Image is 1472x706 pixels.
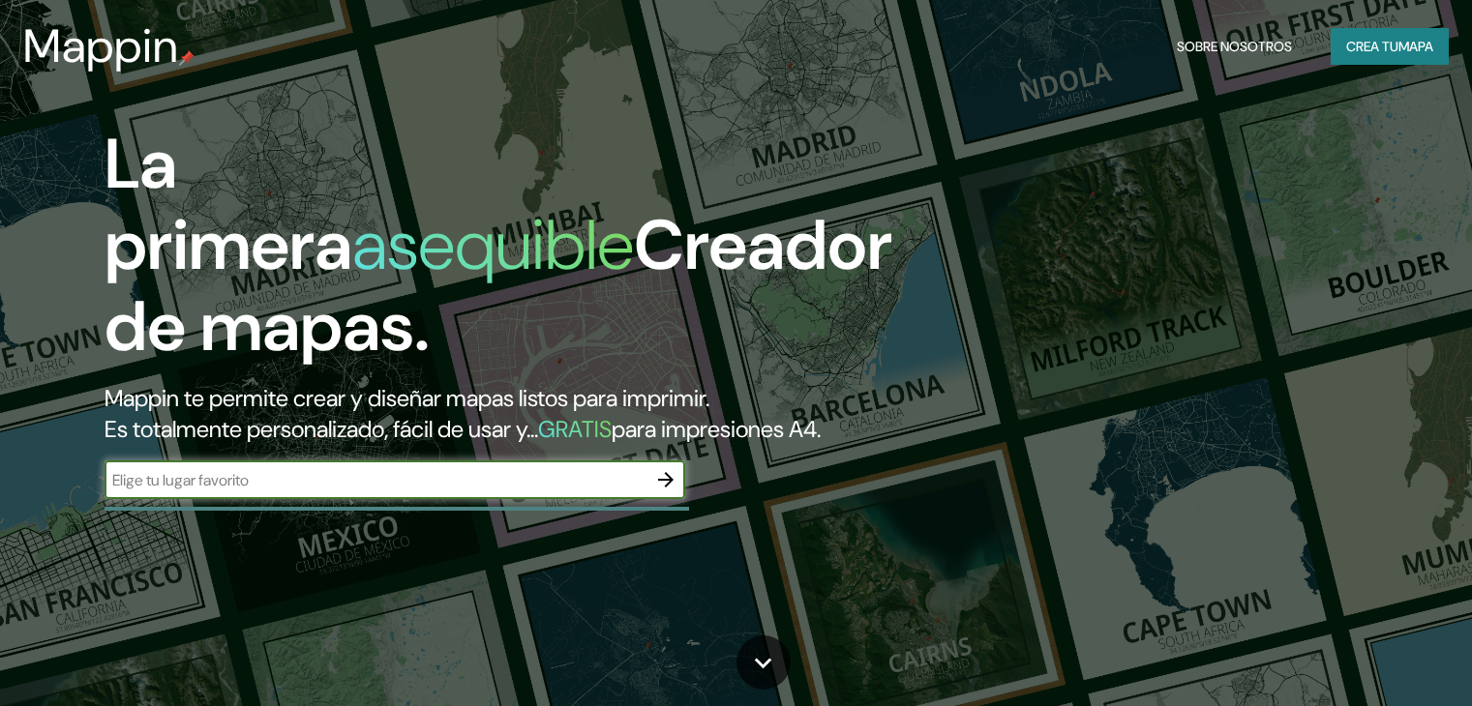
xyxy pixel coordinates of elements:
[1331,28,1449,65] button: Crea tumapa
[352,200,634,290] font: asequible
[105,200,892,371] font: Creador de mapas.
[105,383,709,413] font: Mappin te permite crear y diseñar mapas listos para imprimir.
[1300,631,1451,685] iframe: Help widget launcher
[612,414,821,444] font: para impresiones A4.
[1169,28,1300,65] button: Sobre nosotros
[105,119,352,290] font: La primera
[105,469,646,491] input: Elige tu lugar favorito
[1177,38,1292,55] font: Sobre nosotros
[179,50,195,66] img: pin de mapeo
[538,414,612,444] font: GRATIS
[1398,38,1433,55] font: mapa
[1346,38,1398,55] font: Crea tu
[105,414,538,444] font: Es totalmente personalizado, fácil de usar y...
[23,15,179,76] font: Mappin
